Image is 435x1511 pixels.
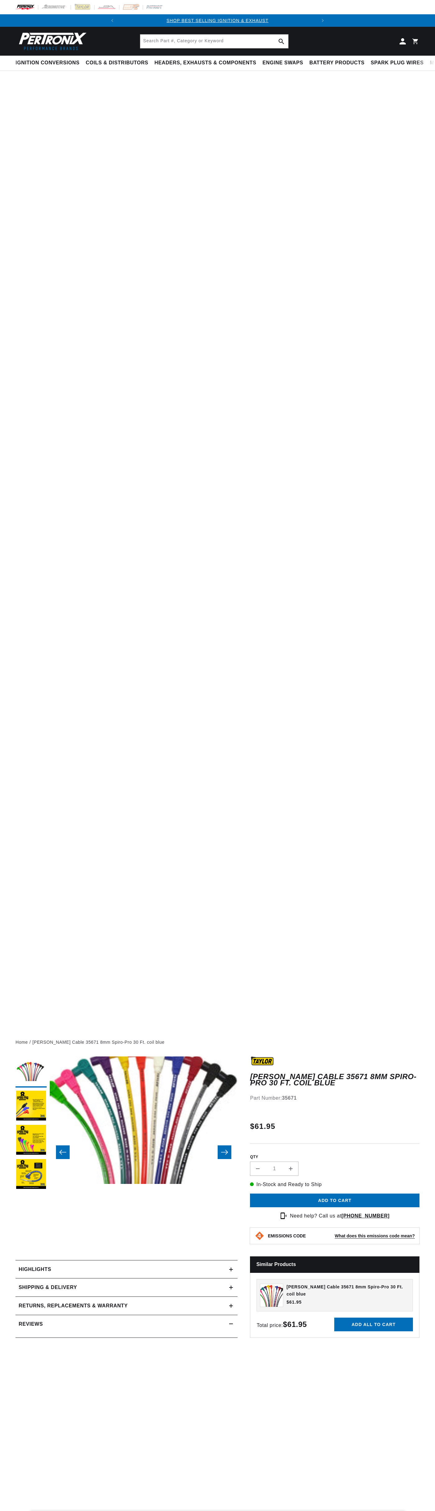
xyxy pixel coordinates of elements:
button: Translation missing: en.sections.announcements.previous_announcement [106,14,118,27]
span: $61.95 [250,1121,275,1132]
span: Engine Swaps [262,60,303,66]
summary: Coils & Distributors [83,56,151,70]
h2: Returns, Replacements & Warranty [19,1302,128,1310]
img: Pertronix [16,30,87,52]
strong: EMISSIONS CODE [268,1233,306,1238]
h2: Similar Products [250,1256,419,1273]
div: 1 of 2 [118,17,316,24]
button: Slide left [56,1145,70,1159]
summary: Battery Products [306,56,368,70]
h2: Reviews [19,1320,43,1328]
summary: Returns, Replacements & Warranty [16,1297,238,1315]
a: [PERSON_NAME] Cable 35671 8mm Spiro-Pro 30 Ft. coil blue [32,1039,164,1046]
button: Slide right [218,1145,231,1159]
summary: Highlights [16,1260,238,1278]
label: QTY [250,1154,419,1160]
button: Translation missing: en.sections.announcements.next_announcement [317,14,329,27]
nav: breadcrumbs [16,1039,419,1046]
span: Spark Plug Wires [371,60,423,66]
button: Add to cart [250,1194,419,1208]
summary: Reviews [16,1315,238,1333]
button: Load image 1 in gallery view [16,1056,47,1088]
span: Ignition Conversions [16,60,80,66]
h1: [PERSON_NAME] Cable 35671 8mm Spiro-Pro 30 Ft. coil blue [250,1074,419,1086]
button: Add all to cart [334,1318,413,1332]
img: Emissions code [255,1231,265,1241]
summary: Engine Swaps [259,56,306,70]
h2: Shipping & Delivery [19,1283,77,1292]
span: Total price: [257,1323,307,1328]
a: [PHONE_NUMBER] [341,1213,390,1218]
div: Announcement [118,17,316,24]
button: Search Part #, Category or Keyword [275,35,288,48]
p: In-Stock and Ready to Ship [250,1181,419,1189]
a: Home [16,1039,28,1046]
strong: 35671 [282,1095,297,1101]
input: Search Part #, Category or Keyword [140,35,288,48]
media-gallery: Gallery Viewer [16,1056,238,1247]
button: Load image 4 in gallery view [16,1159,47,1190]
button: Load image 3 in gallery view [16,1125,47,1156]
strong: $61.95 [283,1320,307,1328]
span: Battery Products [309,60,364,66]
span: $61.95 [286,1299,302,1305]
summary: Spark Plug Wires [368,56,427,70]
p: Need help? Call us at [290,1212,390,1220]
button: EMISSIONS CODEWhat does this emissions code mean? [268,1233,415,1239]
strong: What does this emissions code mean? [335,1233,415,1238]
a: SHOP BEST SELLING IGNITION & EXHAUST [166,18,268,23]
span: Headers, Exhausts & Components [155,60,256,66]
h2: Highlights [19,1265,51,1273]
summary: Ignition Conversions [16,56,83,70]
summary: Headers, Exhausts & Components [151,56,259,70]
div: Part Number: [250,1094,419,1102]
span: Coils & Distributors [86,60,148,66]
summary: Shipping & Delivery [16,1278,238,1296]
button: Load image 2 in gallery view [16,1091,47,1122]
